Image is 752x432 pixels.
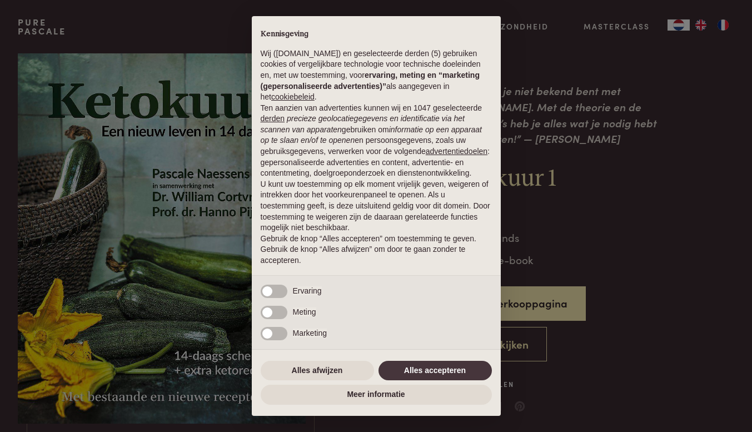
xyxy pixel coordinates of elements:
[261,234,492,266] p: Gebruik de knop “Alles accepteren” om toestemming te geven. Gebruik de knop “Alles afwijzen” om d...
[261,114,465,134] em: precieze geolocatiegegevens en identificatie via het scannen van apparaten
[379,361,492,381] button: Alles accepteren
[293,329,327,337] span: Marketing
[261,103,492,179] p: Ten aanzien van advertenties kunnen wij en 1047 geselecteerde gebruiken om en persoonsgegevens, z...
[261,179,492,234] p: U kunt uw toestemming op elk moment vrijelijk geven, weigeren of intrekken door het voorkeurenpan...
[261,29,492,39] h2: Kennisgeving
[261,361,374,381] button: Alles afwijzen
[271,92,315,101] a: cookiebeleid
[261,113,285,125] button: derden
[261,71,480,91] strong: ervaring, meting en “marketing (gepersonaliseerde advertenties)”
[293,286,322,295] span: Ervaring
[261,385,492,405] button: Meer informatie
[293,307,316,316] span: Meting
[261,48,492,103] p: Wij ([DOMAIN_NAME]) en geselecteerde derden (5) gebruiken cookies of vergelijkbare technologie vo...
[261,125,482,145] em: informatie op een apparaat op te slaan en/of te openen
[426,146,487,157] button: advertentiedoelen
